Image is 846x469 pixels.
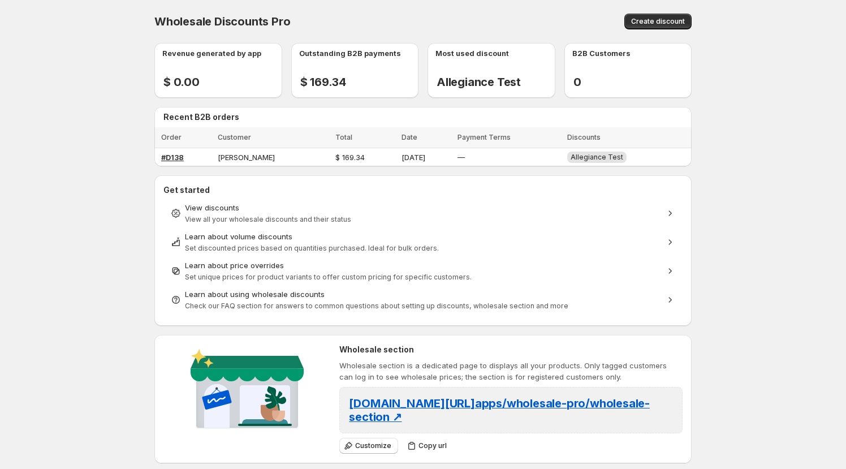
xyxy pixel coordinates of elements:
span: Set unique prices for product variants to offer custom pricing for specific customers. [185,273,472,281]
p: Outstanding B2B payments [299,48,401,59]
span: Allegiance Test [571,153,623,161]
p: B2B Customers [572,48,631,59]
h2: Get started [163,184,683,196]
p: Most used discount [435,48,509,59]
h2: 0 [573,75,590,89]
span: Customize [355,441,391,450]
button: Customize [339,438,398,454]
span: Customer [218,133,251,141]
span: Total [335,133,352,141]
span: View all your wholesale discounts and their status [185,215,351,223]
a: #D138 [161,153,184,162]
span: Create discount [631,17,685,26]
span: Order [161,133,182,141]
h2: $ 169.34 [300,75,346,89]
span: Copy url [418,441,447,450]
span: [DOMAIN_NAME][URL] apps/wholesale-pro/wholesale-section ↗ [349,397,650,424]
img: Wholesale section [186,344,308,438]
div: View discounts [185,202,661,213]
p: Wholesale section is a dedicated page to displays all your products. Only tagged customers can lo... [339,360,683,382]
span: Check our FAQ section for answers to common questions about setting up discounts, wholesale secti... [185,302,568,310]
h2: $ 0.00 [163,75,200,89]
h2: Recent B2B orders [163,111,687,123]
span: — [457,153,465,162]
p: Revenue generated by app [162,48,261,59]
button: Create discount [624,14,692,29]
span: Set discounted prices based on quantities purchased. Ideal for bulk orders. [185,244,439,252]
div: Learn about volume discounts [185,231,661,242]
span: Wholesale Discounts Pro [154,15,290,28]
div: Learn about using wholesale discounts [185,289,661,300]
span: Discounts [567,133,601,141]
button: Copy url [403,438,454,454]
h2: Wholesale section [339,344,683,355]
span: [DATE] [402,153,425,162]
span: $ 169.34 [335,153,365,162]
span: Date [402,133,417,141]
span: Payment Terms [457,133,511,141]
span: [PERSON_NAME] [218,153,275,162]
a: [DOMAIN_NAME][URL]apps/wholesale-pro/wholesale-section ↗ [349,400,650,423]
div: Learn about price overrides [185,260,661,271]
h2: Allegiance Test [437,75,521,89]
